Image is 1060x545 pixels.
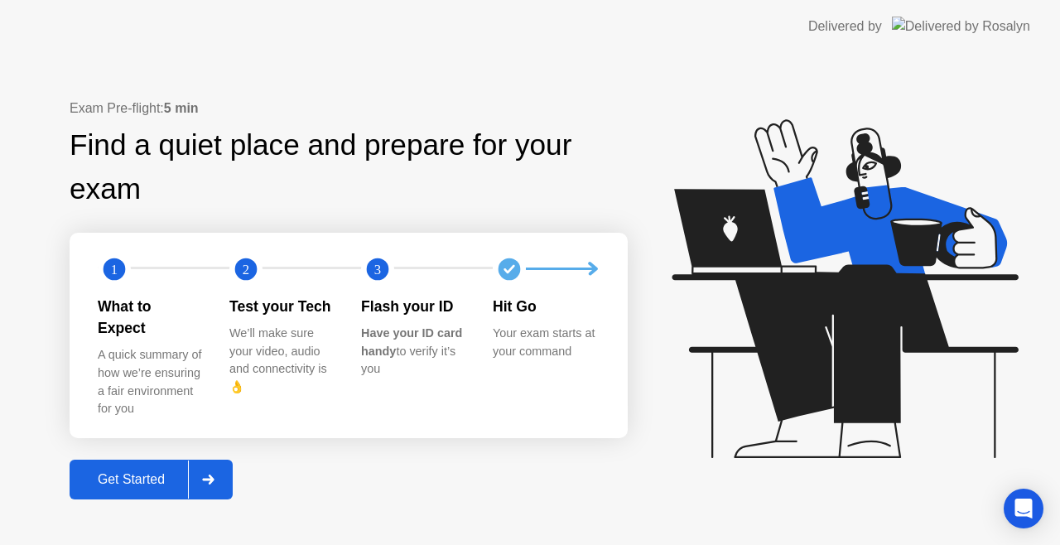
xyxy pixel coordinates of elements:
div: Hit Go [493,296,598,317]
img: Delivered by Rosalyn [892,17,1030,36]
text: 3 [374,261,381,277]
div: Get Started [75,472,188,487]
b: Have your ID card handy [361,326,462,358]
button: Get Started [70,460,233,499]
div: A quick summary of how we’re ensuring a fair environment for you [98,346,203,417]
div: to verify it’s you [361,325,466,379]
text: 1 [111,261,118,277]
div: Your exam starts at your command [493,325,598,360]
div: Test your Tech [229,296,335,317]
text: 2 [243,261,249,277]
div: What to Expect [98,296,203,340]
b: 5 min [164,101,199,115]
div: Find a quiet place and prepare for your exam [70,123,628,211]
div: Open Intercom Messenger [1004,489,1043,528]
div: Flash your ID [361,296,466,317]
div: Exam Pre-flight: [70,99,628,118]
div: We’ll make sure your video, audio and connectivity is 👌 [229,325,335,396]
div: Delivered by [808,17,882,36]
